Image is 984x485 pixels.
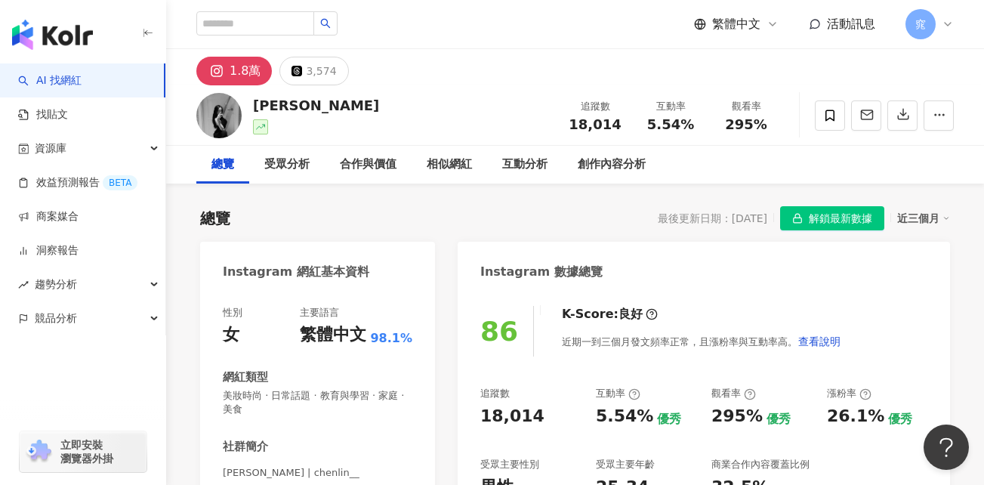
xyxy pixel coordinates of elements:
div: 觀看率 [717,99,775,114]
span: 趨勢分析 [35,267,77,301]
a: 找貼文 [18,107,68,122]
div: 18,014 [480,405,544,428]
button: 1.8萬 [196,57,272,85]
span: 立即安裝 瀏覽器外掛 [60,438,113,465]
div: 觀看率 [711,387,756,400]
span: [PERSON_NAME] | chenlin__ [223,466,412,480]
span: 窕 [915,16,926,32]
img: KOL Avatar [196,93,242,138]
div: 女 [223,323,239,347]
span: 資源庫 [35,131,66,165]
a: 效益預測報告BETA [18,175,137,190]
div: 優秀 [767,411,791,428]
div: K-Score : [562,306,658,323]
span: 活動訊息 [827,17,875,31]
span: 查看說明 [798,335,841,348]
div: 86 [480,316,518,347]
div: 優秀 [888,411,912,428]
div: 近期一到三個月發文頻率正常，且漲粉率與互動率高。 [562,326,841,357]
div: 創作內容分析 [578,156,646,174]
span: 295% [725,117,767,132]
div: 3,574 [306,60,336,82]
span: 18,014 [569,116,621,132]
div: 受眾主要年齡 [596,458,655,471]
span: rise [18,280,29,290]
div: 優秀 [657,411,681,428]
div: 總覽 [200,208,230,229]
div: 追蹤數 [566,99,624,114]
span: 98.1% [370,330,412,347]
div: 漲粉率 [827,387,871,400]
iframe: Help Scout Beacon - Open [924,425,969,470]
span: search [320,18,331,29]
div: 相似網紅 [427,156,472,174]
img: chrome extension [24,440,54,464]
div: 良好 [618,306,643,323]
span: 5.54% [647,117,694,132]
button: 3,574 [279,57,348,85]
a: 商案媒合 [18,209,79,224]
div: 網紅類型 [223,369,268,385]
div: 性別 [223,306,242,320]
span: 繁體中文 [712,16,760,32]
div: 近三個月 [897,209,950,228]
div: 最後更新日期：[DATE] [658,212,767,224]
div: 商業合作內容覆蓋比例 [711,458,810,471]
div: [PERSON_NAME] [253,96,379,115]
span: 競品分析 [35,301,77,335]
div: Instagram 數據總覽 [480,264,603,280]
div: 追蹤數 [480,387,510,400]
div: 總覽 [211,156,234,174]
div: 受眾分析 [264,156,310,174]
div: 社群簡介 [223,439,268,455]
button: 查看說明 [797,326,841,357]
div: 繁體中文 [300,323,366,347]
div: 互動率 [642,99,699,114]
div: 互動率 [596,387,640,400]
div: Instagram 網紅基本資料 [223,264,369,280]
div: 1.8萬 [230,60,261,82]
span: 解鎖最新數據 [809,207,872,231]
button: 解鎖最新數據 [780,206,884,230]
div: 互動分析 [502,156,548,174]
a: 洞察報告 [18,243,79,258]
div: 合作與價值 [340,156,396,174]
a: chrome extension立即安裝 瀏覽器外掛 [20,431,147,472]
div: 26.1% [827,405,884,428]
div: 受眾主要性別 [480,458,539,471]
div: 295% [711,405,763,428]
div: 5.54% [596,405,653,428]
span: 美妝時尚 · 日常話題 · 教育與學習 · 家庭 · 美食 [223,389,412,416]
div: 主要語言 [300,306,339,320]
img: logo [12,20,93,50]
a: searchAI 找網紅 [18,73,82,88]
